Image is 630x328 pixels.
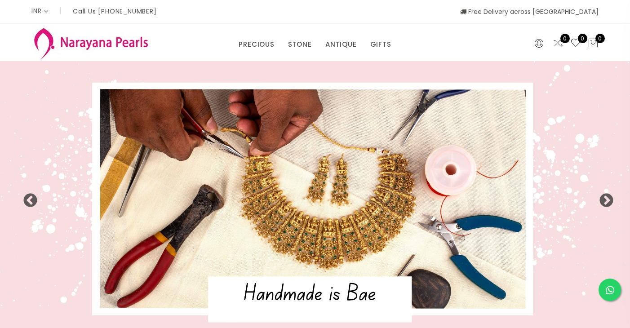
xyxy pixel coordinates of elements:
button: Next [599,193,608,202]
a: 0 [553,38,563,49]
span: 0 [560,34,570,43]
span: Free Delivery across [GEOGRAPHIC_DATA] [460,7,599,16]
a: 0 [570,38,581,49]
a: PRECIOUS [239,38,274,51]
a: STONE [288,38,312,51]
button: Previous [22,193,31,202]
p: Call Us [PHONE_NUMBER] [73,8,157,14]
span: 0 [595,34,605,43]
span: 0 [578,34,587,43]
a: GIFTS [370,38,391,51]
button: 0 [588,38,599,49]
a: ANTIQUE [325,38,357,51]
